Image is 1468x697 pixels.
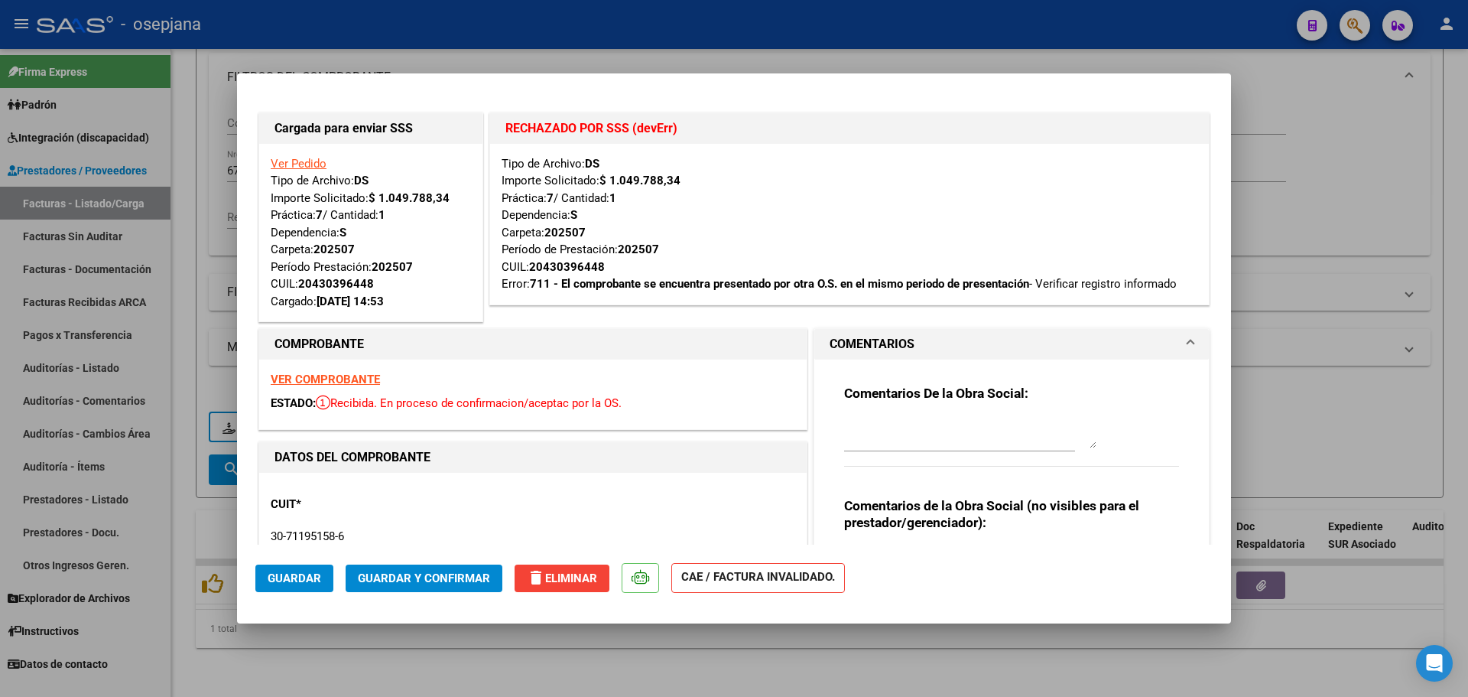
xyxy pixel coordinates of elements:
strong: 1 [609,191,616,205]
a: VER COMPROBANTE [271,373,380,386]
button: Guardar [255,565,333,592]
strong: DS [585,157,599,171]
h1: COMENTARIOS [830,335,914,353]
p: CUIT [271,496,428,513]
div: Tipo de Archivo: Importe Solicitado: Práctica: / Cantidad: Dependencia: Carpeta: Período de Prest... [502,155,1198,293]
strong: $ 1.049.788,34 [599,174,680,187]
strong: S [570,208,577,222]
strong: $ 1.049.788,34 [369,191,450,205]
span: ESTADO: [271,396,316,410]
div: Open Intercom Messenger [1416,645,1453,682]
h1: Cargada para enviar SSS [274,119,467,138]
strong: 202507 [544,226,586,239]
strong: 7 [316,208,323,222]
strong: 202507 [618,243,659,256]
mat-icon: delete [527,568,545,587]
span: Recibida. En proceso de confirmacion/aceptac por la OS. [316,396,622,410]
strong: 202507 [313,243,355,256]
strong: DATOS DEL COMPROBANTE [274,450,430,464]
strong: 202507 [372,260,413,274]
button: Eliminar [515,565,609,592]
strong: DS [354,174,369,187]
a: Ver Pedido [271,157,326,171]
span: Guardar [268,572,321,585]
div: Tipo de Archivo: Importe Solicitado: Práctica: / Cantidad: Dependencia: Carpeta: Período Prestaci... [271,155,471,311]
span: Guardar y Confirmar [358,572,490,585]
span: Eliminar [527,572,597,585]
strong: Comentarios de la Obra Social (no visibles para el prestador/gerenciador): [844,498,1139,530]
button: Guardar y Confirmar [346,565,502,592]
strong: COMPROBANTE [274,337,364,351]
strong: [DATE] 14:53 [317,295,384,308]
strong: Comentarios De la Obra Social: [844,386,1028,401]
strong: 1 [378,208,385,222]
strong: S [339,226,346,239]
mat-expansion-panel-header: COMENTARIOS [814,329,1209,360]
strong: CAE / FACTURA INVALIDADO. [671,563,845,593]
div: 20430396448 [529,259,605,276]
strong: 711 - El comprobante se encuentra presentado por otra O.S. en el mismo periodo de presentación [530,277,1029,291]
strong: 7 [547,191,554,205]
h1: RECHAZADO POR SSS (devErr) [505,119,1194,138]
div: 20430396448 [298,275,374,293]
